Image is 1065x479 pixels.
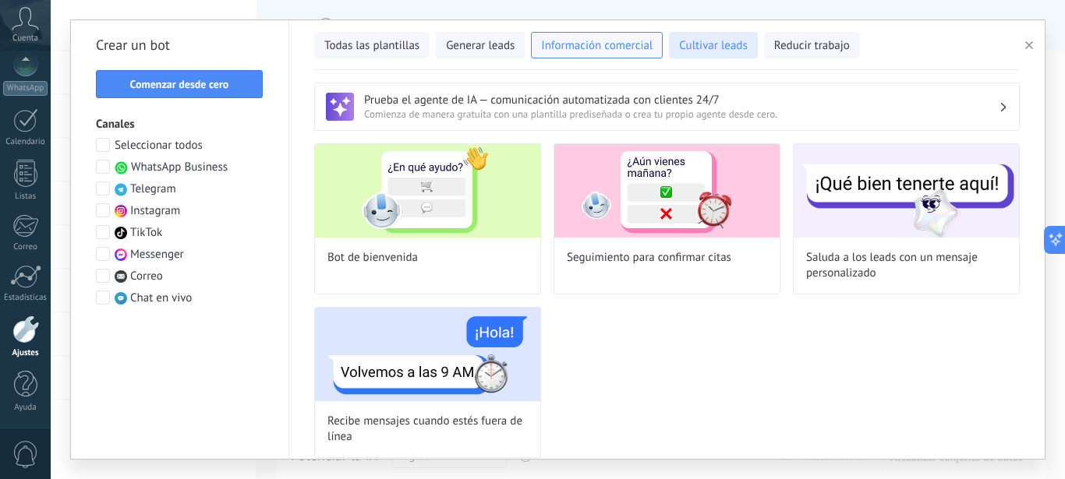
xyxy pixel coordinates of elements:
[130,203,180,219] span: Instagram
[131,160,228,175] span: WhatsApp Business
[3,242,48,252] div: Correo
[806,250,1007,281] span: Saluda a los leads con un mensaje personalizado
[130,225,162,241] span: TikTok
[567,250,731,266] span: Seguimiento para confirmar citas
[3,348,48,358] div: Ajustes
[315,308,540,401] img: Recibe mensajes cuando estés fuera de línea
[130,291,192,306] span: Chat en vivo
[327,250,418,266] span: Bot de bienvenida
[794,144,1019,238] img: Saluda a los leads con un mensaje personalizado
[130,269,163,284] span: Correo
[96,33,264,58] h2: Crear un bot
[96,70,263,98] button: Comenzar desde cero
[3,81,48,96] div: WhatsApp
[446,38,515,54] span: Generar leads
[531,32,663,58] button: Información comercial
[115,138,203,153] span: Seleccionar todos
[130,247,184,262] span: Messenger
[327,414,528,445] span: Recibe mensajes cuando estés fuera de línea
[669,32,757,58] button: Cultivar leads
[315,144,540,238] img: Bot de bienvenida
[554,144,780,238] img: Seguimiento para confirmar citas
[324,38,419,54] span: Todas las plantillas
[436,32,525,58] button: Generar leads
[3,403,48,413] div: Ayuda
[364,93,999,107] h3: Prueba el agente de IA — comunicación automatizada con clientes 24/7
[3,137,48,147] div: Calendario
[679,38,747,54] span: Cultivar leads
[3,293,48,303] div: Estadísticas
[96,117,264,132] h3: Canales
[3,192,48,202] div: Listas
[12,33,38,44] span: Cuenta
[541,38,653,54] span: Información comercial
[130,181,176,197] span: Telegram
[364,107,999,121] span: Comienza de manera gratuita con una plantilla prediseñada o crea tu propio agente desde cero.
[774,38,850,54] span: Reducir trabajo
[130,79,229,90] span: Comenzar desde cero
[764,32,860,58] button: Reducir trabajo
[314,32,430,58] button: Todas las plantillas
